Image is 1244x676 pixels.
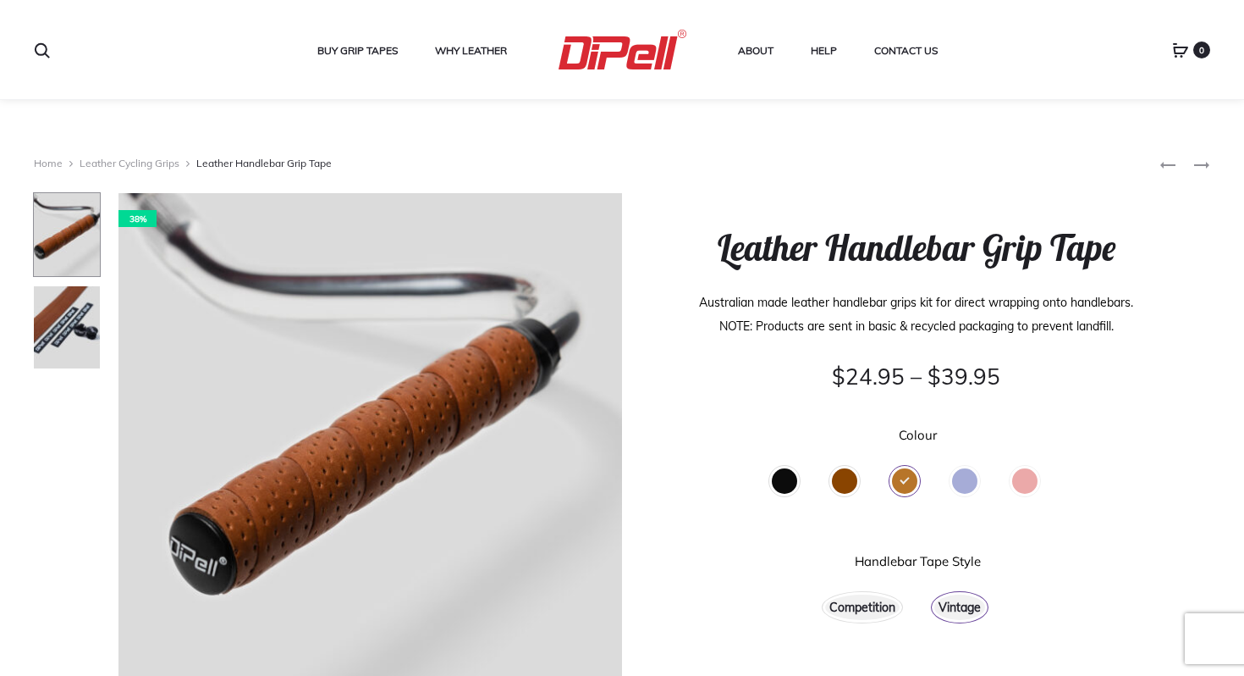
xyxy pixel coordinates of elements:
a: Home [34,157,63,169]
span: – [911,363,922,391]
a: About [738,40,773,62]
nav: Product navigation [1159,151,1210,176]
a: 0 [1172,42,1189,58]
h1: Leather Handlebar Grip Tape [681,227,1152,269]
img: Dipell-bike-Mbar-Tan-Heavy-132-Paul-Osta-80x100.jpg [33,192,101,277]
a: Why Leather [435,40,507,62]
p: Australian made leather handlebar grips kit for direct wrapping onto handlebars. NOTE: Products a... [681,291,1152,338]
span: 0 [1193,42,1210,58]
a: Leather Cycling Grips [80,157,179,169]
label: Handlebar Tape Style [855,555,981,568]
a: Buy Grip Tapes [317,40,398,62]
span: Competition [829,596,895,619]
span: 38% [118,210,157,227]
a: Contact Us [874,40,938,62]
bdi: 24.95 [832,363,905,391]
span: $ [832,363,845,391]
nav: Leather Handlebar Grip Tape [34,151,1159,176]
bdi: 39.95 [927,363,1000,391]
a: Help [811,40,837,62]
label: Colour [899,429,937,441]
span: $ [927,363,941,391]
img: Dipell-bike-leather-upackaged-TanHeavy-102-Paul-Osta-80x100.jpg [33,285,101,370]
